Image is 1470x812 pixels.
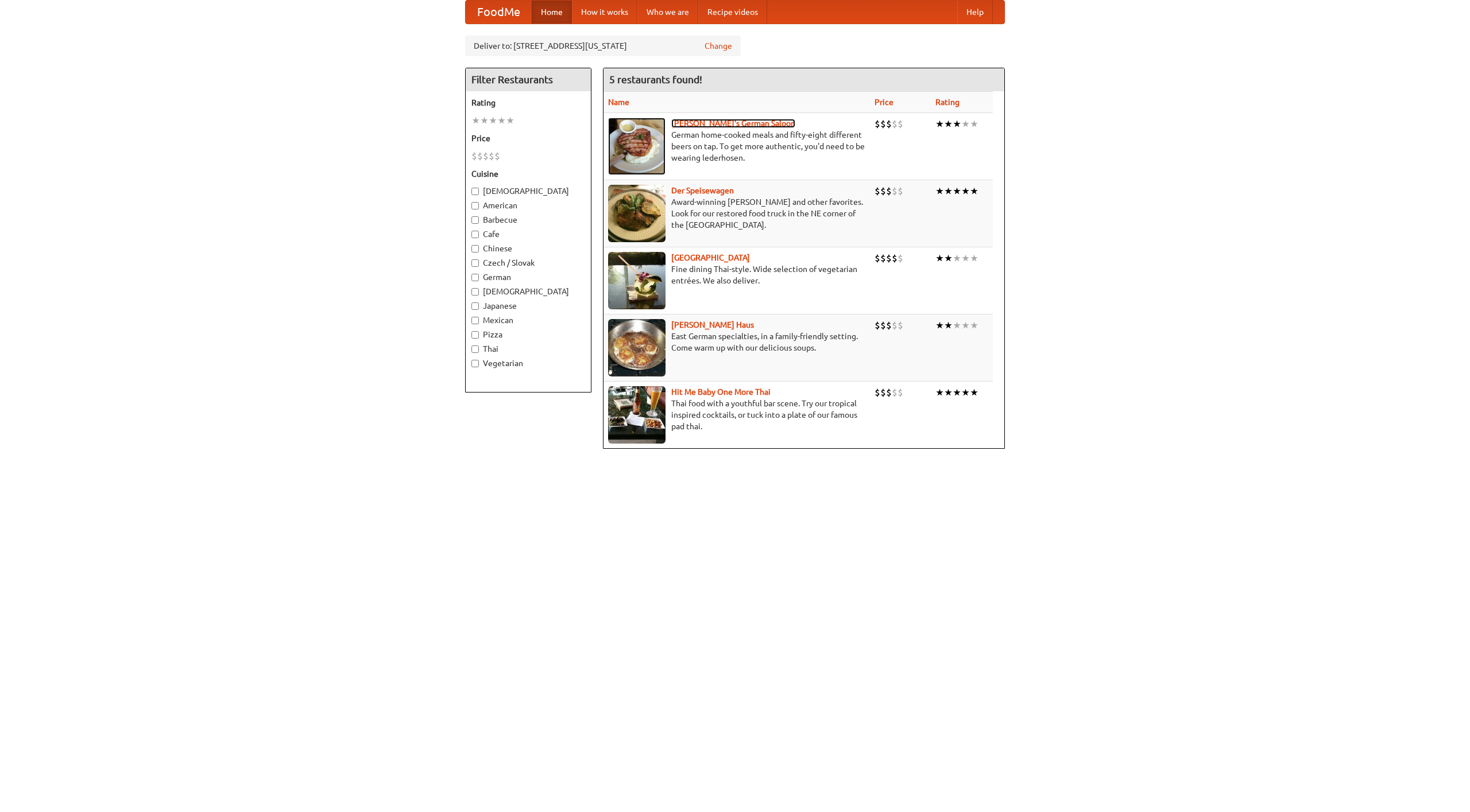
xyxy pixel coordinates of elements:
a: Home [532,1,572,24]
li: ★ [935,252,944,265]
input: [DEMOGRAPHIC_DATA] [471,188,479,195]
label: German [471,271,585,283]
a: Name [608,98,629,107]
a: Who we are [637,1,698,24]
a: [PERSON_NAME] Haus [671,320,754,329]
li: $ [886,185,892,197]
label: Chinese [471,243,585,254]
label: Pizza [471,329,585,340]
li: $ [892,319,898,332]
p: German home-cooked meals and fifty-eight different beers on tap. To get more authentic, you'd nee... [608,129,865,164]
li: $ [892,118,898,130]
li: ★ [935,118,944,130]
a: FoodMe [466,1,532,24]
li: $ [880,319,886,332]
li: ★ [961,386,970,399]
li: $ [875,386,880,399]
a: Price [875,98,893,107]
li: $ [886,386,892,399]
label: [DEMOGRAPHIC_DATA] [471,185,585,197]
h5: Price [471,133,585,144]
li: ★ [961,319,970,332]
li: ★ [944,319,953,332]
img: esthers.jpg [608,118,666,175]
input: Pizza [471,331,479,339]
h5: Cuisine [471,168,585,180]
p: East German specialties, in a family-friendly setting. Come warm up with our delicious soups. [608,331,865,353]
a: Recipe videos [698,1,767,24]
li: ★ [944,118,953,130]
input: Vegetarian [471,360,479,367]
img: babythai.jpg [608,386,666,444]
a: [GEOGRAPHIC_DATA] [671,253,750,262]
input: [DEMOGRAPHIC_DATA] [471,288,479,296]
li: $ [898,386,903,399]
ng-pluralize: 5 restaurants found! [609,74,702,85]
li: $ [483,150,489,162]
li: $ [880,252,886,265]
li: $ [892,386,898,399]
li: ★ [935,319,944,332]
li: $ [880,386,886,399]
input: American [471,202,479,209]
li: ★ [961,252,970,265]
li: ★ [953,386,961,399]
li: $ [892,185,898,197]
p: Thai food with a youthful bar scene. Try our tropical inspired cocktails, or tuck into a plate of... [608,398,865,432]
h5: Rating [471,97,585,108]
li: $ [875,319,880,332]
input: Czech / Slovak [471,259,479,267]
p: Award-winning [PERSON_NAME] and other favorites. Look for our restored food truck in the NE corne... [608,196,865,231]
li: $ [875,118,880,130]
li: $ [477,150,483,162]
li: ★ [953,252,961,265]
li: ★ [961,118,970,130]
a: Der Speisewagen [671,186,734,195]
input: Barbecue [471,216,479,224]
li: ★ [497,114,506,127]
li: ★ [970,386,978,399]
label: Cafe [471,228,585,240]
li: ★ [935,386,944,399]
li: ★ [480,114,489,127]
a: Rating [935,98,960,107]
li: ★ [471,114,480,127]
li: $ [494,150,500,162]
a: How it works [572,1,637,24]
img: satay.jpg [608,252,666,309]
p: Fine dining Thai-style. Wide selection of vegetarian entrées. We also deliver. [608,263,865,286]
label: Czech / Slovak [471,257,585,269]
li: $ [875,252,880,265]
h4: Filter Restaurants [466,68,591,91]
li: $ [892,252,898,265]
label: Barbecue [471,214,585,226]
li: ★ [944,386,953,399]
input: Thai [471,345,479,353]
li: $ [898,319,903,332]
li: $ [489,150,494,162]
li: ★ [506,114,514,127]
input: Chinese [471,245,479,252]
input: German [471,274,479,281]
a: [PERSON_NAME]'s German Saloon [671,119,795,128]
li: ★ [970,252,978,265]
li: $ [880,118,886,130]
a: Hit Me Baby One More Thai [671,387,771,397]
li: $ [875,185,880,197]
li: $ [880,185,886,197]
li: ★ [489,114,497,127]
label: Thai [471,343,585,355]
li: $ [898,118,903,130]
li: ★ [944,252,953,265]
label: Mexican [471,314,585,326]
img: kohlhaus.jpg [608,319,666,376]
input: Cafe [471,231,479,238]
input: Japanese [471,302,479,310]
li: ★ [953,319,961,332]
li: $ [898,185,903,197]
li: ★ [953,185,961,197]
